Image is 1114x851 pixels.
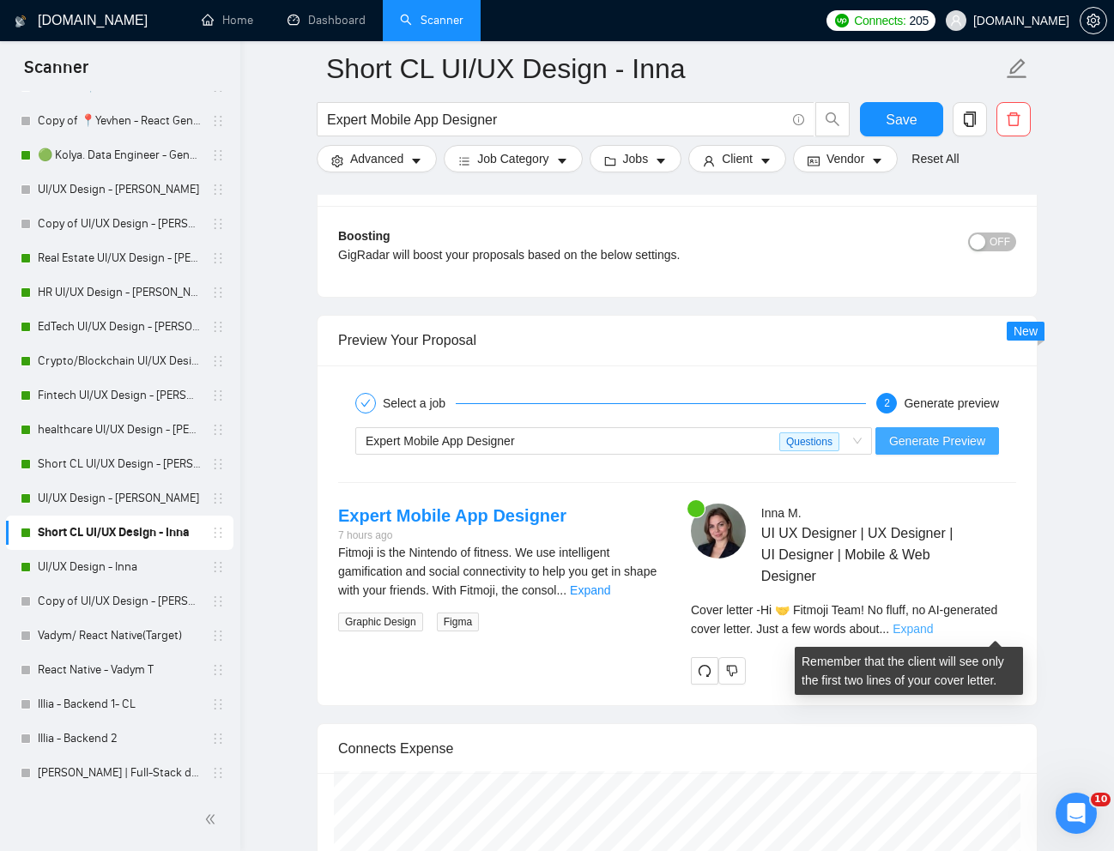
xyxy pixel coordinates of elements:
img: upwork-logo.png [835,14,849,27]
a: Copy of UI/UX Design - [PERSON_NAME] [38,207,201,241]
a: Fintech UI/UX Design - [PERSON_NAME] [38,378,201,413]
span: Expert Mobile App Designer [366,434,515,448]
span: edit [1006,57,1028,80]
span: setting [331,154,343,167]
span: ... [879,622,889,636]
span: holder [211,732,225,745]
button: userClientcaret-down [688,145,786,172]
button: search [815,102,850,136]
span: 10 [1091,793,1111,806]
button: redo [691,657,718,685]
button: folderJobscaret-down [590,145,682,172]
a: HR UI/UX Design - [PERSON_NAME] [38,275,201,310]
input: Search Freelance Jobs... [327,109,785,130]
b: Boosting [338,229,391,243]
span: Job Category [477,149,548,168]
a: [PERSON_NAME] | Full-Stack dev [38,756,201,790]
div: Connects Expense [338,724,1016,773]
span: bars [458,154,470,167]
button: dislike [718,657,746,685]
span: caret-down [871,154,883,167]
span: holder [211,629,225,643]
div: Preview Your Proposal [338,316,1016,365]
input: Scanner name... [326,47,1002,90]
span: UI UX Designer | UX Designer | UI Designer | Mobile & Web Designer [761,522,966,587]
a: Expand [893,622,933,636]
a: Expand [570,583,610,597]
button: Save [860,102,943,136]
a: UI/UX Design - Inna [38,550,201,584]
a: Expert Mobile App Designer [338,506,566,525]
span: holder [211,320,225,334]
span: holder [211,526,225,540]
span: Jobs [623,149,649,168]
span: holder [211,389,225,402]
span: caret-down [556,154,568,167]
span: redo [692,664,717,678]
span: holder [211,286,225,299]
span: Save [886,109,917,130]
button: settingAdvancedcaret-down [317,145,437,172]
div: 7 hours ago [338,528,566,544]
span: holder [211,560,225,574]
span: Questions [779,432,839,451]
span: holder [211,354,225,368]
a: Real Estate UI/UX Design - [PERSON_NAME] [38,241,201,275]
span: holder [211,423,225,437]
span: copy [954,112,986,127]
a: healthcare UI/UX Design - [PERSON_NAME] [38,413,201,447]
span: idcard [808,154,820,167]
span: Advanced [350,149,403,168]
span: user [703,154,715,167]
span: Figma [437,613,479,631]
button: setting [1080,7,1107,34]
a: Vadym/ React Native(Target) [38,619,201,653]
a: Short CL UI/UX Design - [PERSON_NAME] [38,447,201,481]
a: UI/UX Design - [PERSON_NAME] [38,172,201,207]
span: ... [556,583,566,597]
button: copy [953,102,987,136]
span: Cover letter - Hi 🤝 Fitmoji Team! No fluff, no AI-generated cover letter. Just a few words about [691,603,997,636]
img: logo [15,8,27,35]
span: Client [722,149,753,168]
span: holder [211,457,225,471]
span: caret-down [760,154,772,167]
a: Copy of 📍Yevhen - React General - СL [38,104,201,138]
span: Fitmoji is the Nintendo of fitness. We use intelligent gamification and social connectivity to he... [338,546,657,597]
a: Copy of UI/UX Design - [PERSON_NAME] [38,584,201,619]
button: idcardVendorcaret-down [793,145,898,172]
span: delete [997,112,1030,127]
span: holder [211,766,225,780]
span: holder [211,217,225,231]
span: holder [211,492,225,505]
span: Scanner [10,55,102,91]
a: homeHome [202,13,253,27]
div: Remember that the client will see only the first two lines of your cover letter. [795,647,1023,695]
span: holder [211,148,225,162]
div: Generate preview [904,393,999,413]
button: delete [996,102,1031,136]
span: double-left [204,811,221,828]
span: holder [211,663,225,677]
img: c1exgd1l4pKi8T5lXEvpKekpxwWDUnG2tG6lBXAVXxzxkiuboWhMBWFPXX_B6ZO70q [691,504,746,558]
a: UI/UX Design - [PERSON_NAME] [38,481,201,516]
div: Remember that the client will see only the first two lines of your cover letter. [691,601,1016,638]
a: EdTech UI/UX Design - [PERSON_NAME] [38,310,201,344]
div: Fitmoji is the Nintendo of fitness. We use intelligent gamification and social connectivity to he... [338,543,663,600]
span: holder [211,594,225,608]
button: barsJob Categorycaret-down [444,145,582,172]
span: holder [211,183,225,196]
a: Short CL UI/UX Design - Inna [38,516,201,550]
a: Crypto/Blockchain UI/UX Design - [PERSON_NAME] [38,344,201,378]
span: search [816,112,849,127]
span: setting [1081,14,1106,27]
span: caret-down [655,154,667,167]
span: holder [211,251,225,265]
a: setting [1080,14,1107,27]
span: Inna M . [761,506,802,520]
span: Graphic Design [338,613,423,631]
button: Generate Preview [875,427,999,455]
span: check [360,398,371,408]
div: Select a job [383,393,456,413]
a: 🟢 Kolya. Data Engineer - General [38,138,201,172]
